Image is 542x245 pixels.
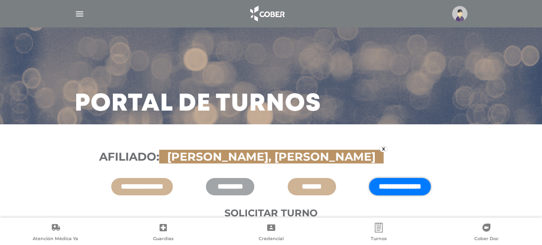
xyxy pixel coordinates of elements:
h3: Afiliado: [99,150,443,164]
a: Atención Médica Ya [2,223,109,243]
h4: Solicitar turno [95,207,448,219]
a: x [380,146,388,152]
a: Credencial [217,223,325,243]
span: Turnos [371,236,387,243]
span: [PERSON_NAME], [PERSON_NAME] [163,150,380,163]
span: Credencial [259,236,284,243]
a: Guardias [109,223,217,243]
img: profile-placeholder.svg [452,6,467,21]
a: Cober Doc [433,223,540,243]
a: Turnos [325,223,432,243]
img: Cober_menu-lines-white.svg [75,9,85,19]
span: Cober Doc [474,236,498,243]
h3: Portal de turnos [75,94,321,115]
span: Guardias [153,236,174,243]
span: Atención Médica Ya [33,236,78,243]
img: logo_cober_home-white.png [246,4,288,23]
